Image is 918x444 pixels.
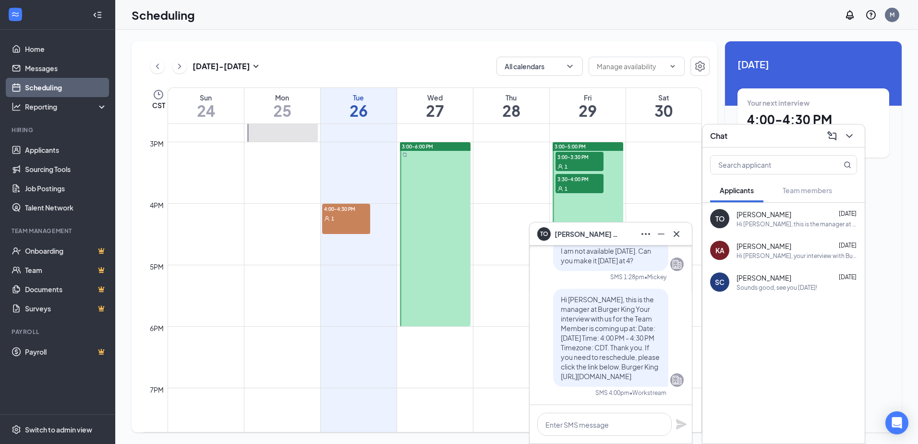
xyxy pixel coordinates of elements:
[150,59,165,74] button: ChevronLeft
[322,204,370,213] span: 4:00-4:30 PM
[397,93,473,102] div: Wed
[626,88,702,123] a: August 30, 2025
[25,260,107,280] a: TeamCrown
[561,295,660,381] span: Hi [PERSON_NAME], this is the manager at Burger King Your interview with us for the Team Member i...
[93,10,102,20] svg: Collapse
[655,228,667,240] svg: Minimize
[244,88,320,123] a: August 25, 2025
[321,102,397,119] h1: 26
[690,57,710,76] button: Settings
[844,130,855,142] svg: ChevronDown
[397,88,473,123] a: August 27, 2025
[626,102,702,119] h1: 30
[747,111,880,128] h1: 4:00 - 4:30 PM
[168,102,244,119] h1: 24
[737,241,791,251] span: [PERSON_NAME]
[865,9,877,21] svg: QuestionInfo
[676,419,687,430] button: Plane
[25,59,107,78] a: Messages
[711,156,824,174] input: Search applicant
[25,179,107,198] a: Job Postings
[669,62,676,70] svg: ChevronDown
[629,389,666,397] span: • Workstream
[25,280,107,299] a: DocumentsCrown
[473,88,549,123] a: August 28, 2025
[839,242,857,249] span: [DATE]
[397,102,473,119] h1: 27
[193,61,250,72] h3: [DATE] - [DATE]
[715,277,725,287] div: SC
[331,215,334,222] span: 1
[644,273,666,281] span: • Mickey
[175,61,184,72] svg: ChevronRight
[737,273,791,283] span: [PERSON_NAME]
[550,102,626,119] h1: 29
[25,425,92,434] div: Switch to admin view
[671,374,683,386] svg: Company
[12,227,105,235] div: Team Management
[557,186,563,192] svg: User
[839,210,857,217] span: [DATE]
[11,10,20,19] svg: WorkstreamLogo
[402,152,407,157] svg: Sync
[824,128,840,144] button: ComposeMessage
[669,226,684,242] button: Cross
[737,210,791,219] span: [PERSON_NAME]
[653,226,669,242] button: Minimize
[244,102,320,119] h1: 25
[244,93,320,102] div: Mon
[25,299,107,318] a: SurveysCrown
[12,102,21,111] svg: Analysis
[153,89,164,100] svg: Clock
[168,88,244,123] a: August 24, 2025
[25,198,107,217] a: Talent Network
[844,161,851,169] svg: MagnifyingGlass
[12,425,21,434] svg: Settings
[890,11,894,19] div: M
[148,138,166,149] div: 3pm
[496,57,583,76] button: All calendarsChevronDown
[473,93,549,102] div: Thu
[12,328,105,336] div: Payroll
[565,62,575,71] svg: ChevronDown
[556,174,604,184] span: 3:30-4:00 PM
[885,411,908,434] div: Open Intercom Messenger
[555,143,586,150] span: 3:00-5:00 PM
[25,78,107,97] a: Scheduling
[561,247,651,265] span: I am not available [DATE]. Can you make it [DATE] at 4?
[148,200,166,210] div: 4pm
[168,93,244,102] div: Sun
[152,100,165,110] span: CST
[671,259,683,270] svg: Company
[25,102,108,111] div: Reporting
[473,102,549,119] h1: 28
[715,246,725,255] div: KA
[626,93,702,102] div: Sat
[640,228,652,240] svg: Ellipses
[132,7,195,23] h1: Scheduling
[565,185,568,192] span: 1
[25,39,107,59] a: Home
[148,261,166,272] div: 5pm
[839,273,857,281] span: [DATE]
[550,88,626,123] a: August 29, 2025
[565,163,568,170] span: 1
[550,93,626,102] div: Fri
[321,93,397,102] div: Tue
[842,128,857,144] button: ChevronDown
[148,384,166,395] div: 7pm
[556,152,604,161] span: 3:00-3:30 PM
[321,88,397,123] a: August 26, 2025
[737,220,857,228] div: Hi [PERSON_NAME], this is the manager at Burger King Your interview with us for the Team Member i...
[153,61,162,72] svg: ChevronLeft
[324,216,330,222] svg: User
[710,131,727,141] h3: Chat
[597,61,665,72] input: Manage availability
[25,241,107,260] a: OnboardingCrown
[402,143,433,150] span: 3:00-6:00 PM
[595,389,629,397] div: SMS 4:00pm
[737,252,857,260] div: Hi [PERSON_NAME], your interview with Burger King is now confirmed! Date: [DATE] Time: 3:00 PM - ...
[671,228,682,240] svg: Cross
[25,342,107,361] a: PayrollCrown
